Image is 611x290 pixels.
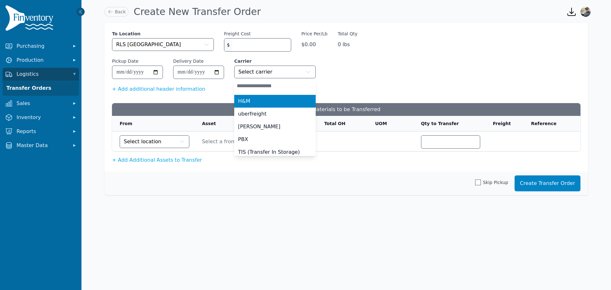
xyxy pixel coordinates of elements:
[234,58,316,64] label: Carrier
[483,179,508,186] span: Skip Pickup
[238,68,272,76] span: Select carrier
[224,39,232,51] span: $
[17,100,67,107] span: Sales
[202,134,312,145] span: Select a from location
[224,31,251,37] label: Freight Cost
[515,175,580,191] button: Create Transfer Order
[580,7,591,17] img: Anthony Armesto
[112,85,205,93] button: + Add additional header information
[112,156,202,164] button: + Add Additional Assets to Transfer
[194,116,317,131] th: Asset
[17,142,67,149] span: Master Data
[338,31,357,37] label: Total Qty
[5,5,56,33] img: Finventory
[234,66,316,78] button: Select carrier
[3,97,79,110] button: Sales
[3,40,79,53] button: Purchasing
[238,110,266,118] span: uberfreight
[3,139,79,152] button: Master Data
[338,41,357,48] span: 0 lbs
[523,116,571,131] th: Reference
[173,58,204,64] label: Delivery Date
[413,116,485,131] th: Qty to Transfer
[234,80,316,92] input: Select carrier
[134,6,261,18] h1: Create New Transfer Order
[112,58,138,64] label: Pickup Date
[234,95,316,159] ul: Select carrier
[104,7,129,17] a: Back
[112,103,580,116] h3: Materials to be Transferred
[238,136,248,143] span: PBX
[116,41,181,48] span: RLS [GEOGRAPHIC_DATA]
[3,111,79,124] button: Inventory
[301,41,327,48] span: $0.00
[112,38,214,51] button: RLS [GEOGRAPHIC_DATA]
[124,138,161,145] span: Select location
[238,123,280,131] span: [PERSON_NAME]
[317,116,368,131] th: Total OH
[17,70,67,78] span: Logistics
[112,31,214,37] label: To Location
[3,54,79,67] button: Production
[3,68,79,81] button: Logistics
[238,97,250,105] span: H&M
[112,116,194,131] th: From
[301,31,327,37] label: Price Per/Lb
[4,82,78,95] a: Transfer Orders
[17,56,67,64] span: Production
[17,128,67,135] span: Reports
[17,114,67,121] span: Inventory
[3,125,79,138] button: Reports
[485,116,523,131] th: Freight
[368,116,413,131] th: UOM
[17,42,67,50] span: Purchasing
[120,135,189,148] button: Select location
[238,148,300,156] span: TIS (Transfer In Storage)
